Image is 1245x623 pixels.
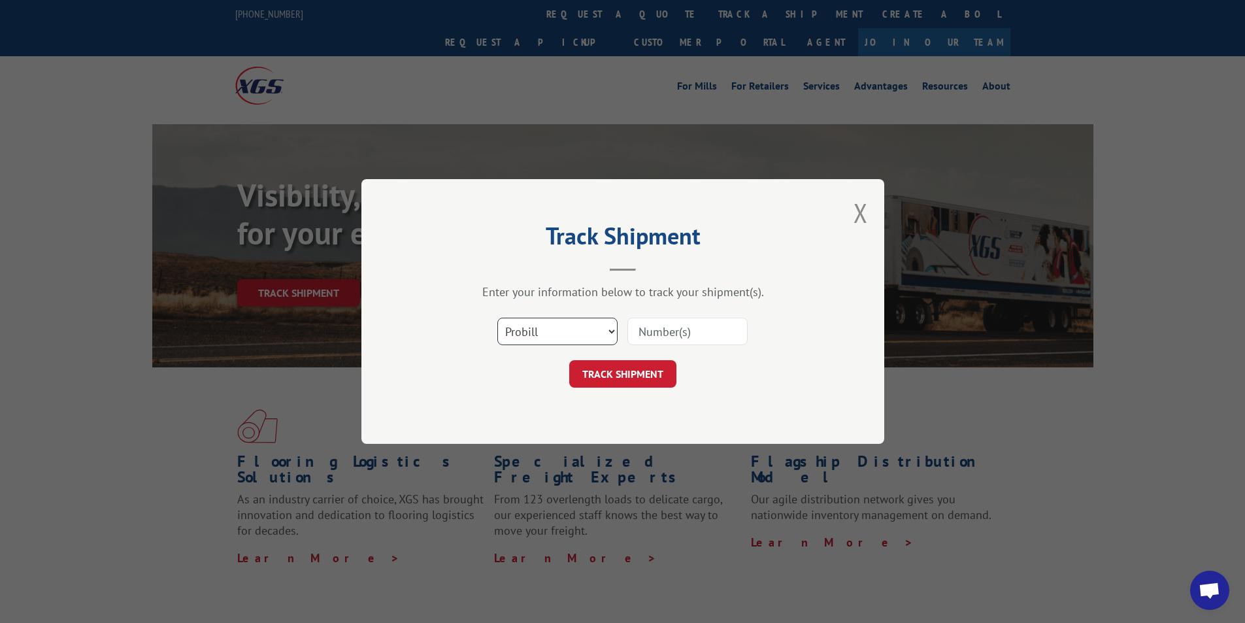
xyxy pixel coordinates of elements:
[427,227,819,252] h2: Track Shipment
[1190,571,1229,610] div: Open chat
[627,318,748,345] input: Number(s)
[854,195,868,230] button: Close modal
[569,360,676,388] button: TRACK SHIPMENT
[427,284,819,299] div: Enter your information below to track your shipment(s).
